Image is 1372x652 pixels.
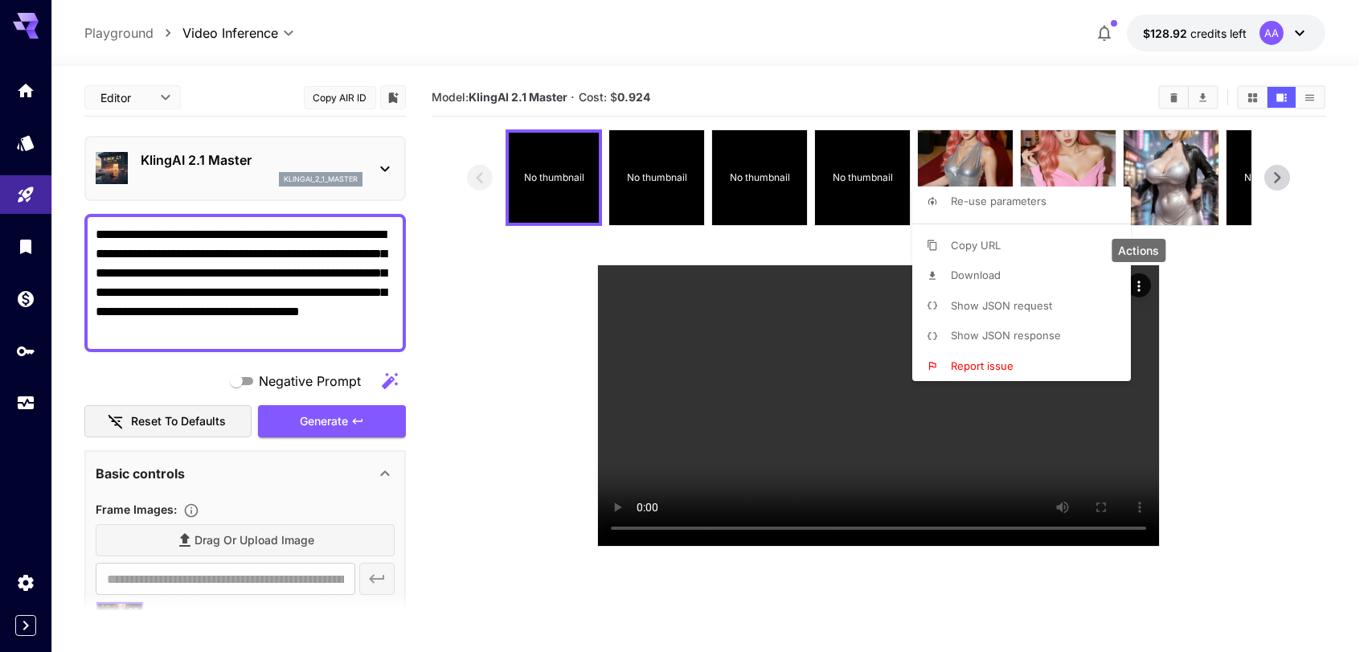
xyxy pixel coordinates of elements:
[951,239,1001,252] span: Copy URL
[951,195,1046,207] span: Re-use parameters
[951,329,1061,342] span: Show JSON response
[951,359,1014,372] span: Report issue
[951,299,1052,312] span: Show JSON request
[951,269,1001,281] span: Download
[1112,239,1165,262] div: Actions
